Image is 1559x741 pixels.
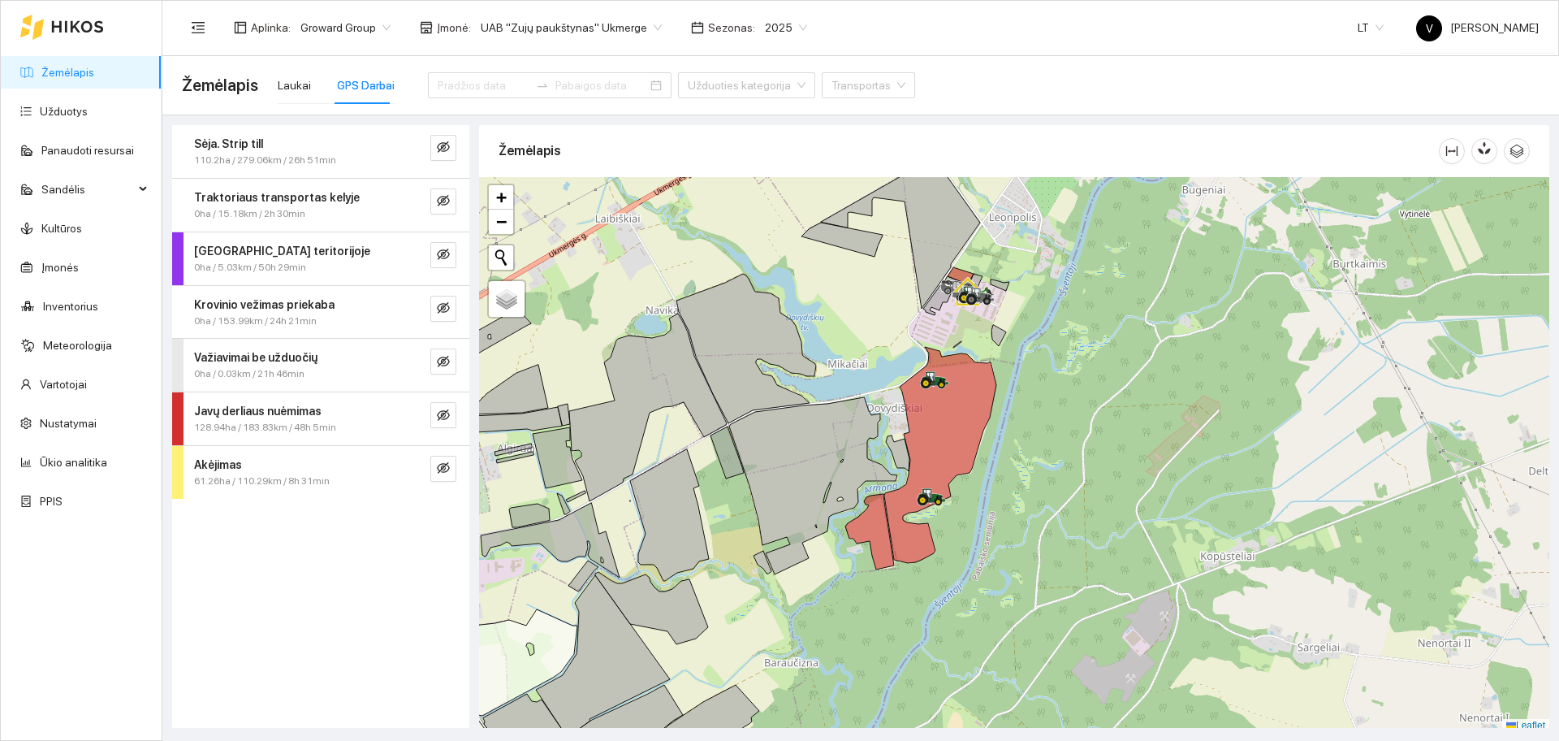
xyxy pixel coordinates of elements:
strong: Važiavimai be užduočių [194,351,317,364]
div: Sėja. Strip till110.2ha / 279.06km / 26h 51mineye-invisible [172,125,469,178]
span: eye-invisible [437,409,450,424]
button: eye-invisible [430,242,456,268]
span: column-width [1440,145,1464,158]
strong: Akėjimas [194,458,242,471]
div: Akėjimas61.26ha / 110.29km / 8h 31mineye-invisible [172,446,469,499]
a: Panaudoti resursai [41,144,134,157]
div: [GEOGRAPHIC_DATA] teritorijoje0ha / 5.03km / 50h 29mineye-invisible [172,232,469,285]
button: eye-invisible [430,402,456,428]
div: Krovinio vežimas priekaba0ha / 153.99km / 24h 21mineye-invisible [172,286,469,339]
a: Meteorologija [43,339,112,352]
span: 128.94ha / 183.83km / 48h 5min [194,420,336,435]
a: Įmonės [41,261,79,274]
span: eye-invisible [437,194,450,210]
span: 0ha / 5.03km / 50h 29min [194,260,306,275]
span: 110.2ha / 279.06km / 26h 51min [194,153,336,168]
span: eye-invisible [437,461,450,477]
a: Užduotys [40,105,88,118]
strong: Traktoriaus transportas kelyje [194,191,360,204]
div: GPS Darbai [337,76,395,94]
span: LT [1358,15,1384,40]
strong: Krovinio vežimas priekaba [194,298,335,311]
a: Leaflet [1506,720,1545,731]
span: Aplinka : [251,19,291,37]
strong: [GEOGRAPHIC_DATA] teritorijoje [194,245,370,258]
span: 2025 [765,15,807,40]
span: 0ha / 153.99km / 24h 21min [194,314,317,329]
div: Javų derliaus nuėmimas128.94ha / 183.83km / 48h 5mineye-invisible [172,392,469,445]
span: eye-invisible [437,141,450,156]
button: eye-invisible [430,456,456,482]
span: + [496,187,507,207]
a: Zoom out [489,210,513,234]
span: to [536,79,549,92]
span: [PERSON_NAME] [1416,21,1539,34]
span: Įmonė : [437,19,471,37]
span: 0ha / 15.18km / 2h 30min [194,206,305,222]
span: shop [420,21,433,34]
span: V [1426,15,1433,41]
a: Layers [489,281,525,317]
span: eye-invisible [437,248,450,263]
a: Vartotojai [40,378,87,391]
a: Inventorius [43,300,98,313]
span: swap-right [536,79,549,92]
a: Ūkio analitika [40,456,107,469]
span: Groward Group [300,15,391,40]
strong: Javų derliaus nuėmimas [194,405,322,418]
span: menu-fold [191,20,205,35]
div: Važiavimai be užduočių0ha / 0.03km / 21h 46mineye-invisible [172,339,469,392]
input: Pabaigos data [555,76,647,94]
span: 61.26ha / 110.29km / 8h 31min [194,474,330,489]
a: Žemėlapis [41,66,94,79]
span: Žemėlapis [182,72,258,98]
div: Laukai [278,76,311,94]
button: eye-invisible [430,135,456,161]
button: Initiate a new search [489,245,513,270]
span: − [496,211,507,232]
a: Nustatymai [40,417,97,430]
input: Pradžios data [438,76,529,94]
a: Zoom in [489,185,513,210]
span: 0ha / 0.03km / 21h 46min [194,366,304,382]
button: eye-invisible [430,349,456,375]
span: eye-invisible [437,355,450,370]
a: Kultūros [41,222,82,235]
button: menu-fold [182,11,214,44]
span: layout [234,21,247,34]
span: Sandėlis [41,173,134,206]
button: column-width [1439,138,1465,164]
strong: Sėja. Strip till [194,137,263,150]
span: calendar [691,21,704,34]
button: eye-invisible [430,188,456,214]
span: UAB "Zujų paukštynas" Ukmerge [481,15,662,40]
a: PPIS [40,495,63,508]
div: Traktoriaus transportas kelyje0ha / 15.18km / 2h 30mineye-invisible [172,179,469,232]
div: Žemėlapis [499,128,1439,174]
button: eye-invisible [430,296,456,322]
span: Sezonas : [708,19,755,37]
span: eye-invisible [437,301,450,317]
